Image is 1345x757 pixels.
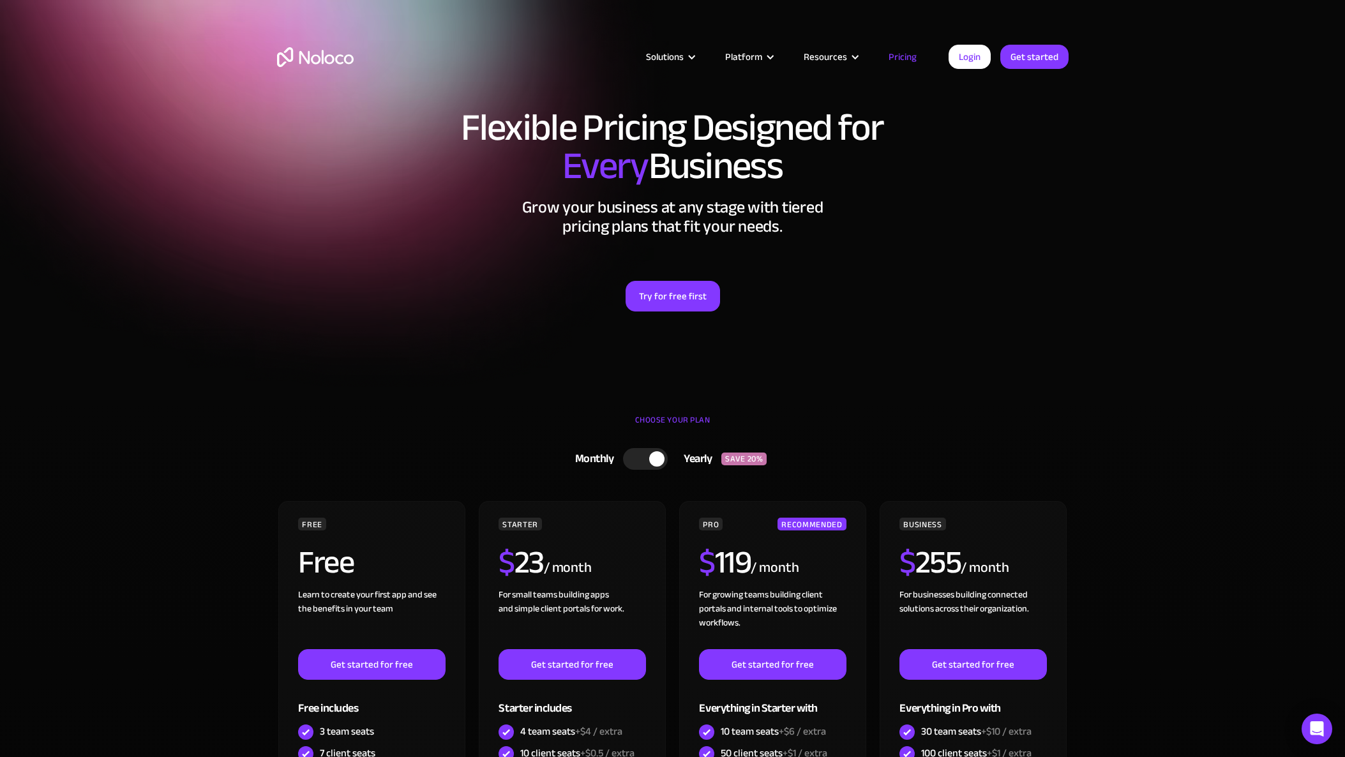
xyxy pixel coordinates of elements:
[298,588,445,649] div: Learn to create your first app and see the benefits in your team ‍
[778,518,846,530] div: RECOMMENDED
[575,722,622,741] span: +$4 / extra
[721,453,767,465] div: SAVE 20%
[298,649,445,680] a: Get started for free
[630,49,709,65] div: Solutions
[668,449,721,468] div: Yearly
[499,546,544,578] h2: 23
[721,724,826,738] div: 10 team seats
[520,724,622,738] div: 4 team seats
[804,49,847,65] div: Resources
[562,130,649,202] span: Every
[1000,45,1069,69] a: Get started
[1302,714,1332,744] div: Open Intercom Messenger
[709,49,788,65] div: Platform
[699,518,723,530] div: PRO
[499,680,645,721] div: Starter includes
[277,47,354,67] a: home
[499,518,541,530] div: STARTER
[779,722,826,741] span: +$6 / extra
[298,546,354,578] h2: Free
[751,558,799,578] div: / month
[320,724,374,738] div: 3 team seats
[725,49,762,65] div: Platform
[899,532,915,592] span: $
[499,649,645,680] a: Get started for free
[899,588,1046,649] div: For businesses building connected solutions across their organization. ‍
[921,724,1032,738] div: 30 team seats
[699,680,846,721] div: Everything in Starter with
[788,49,873,65] div: Resources
[981,722,1032,741] span: +$10 / extra
[626,281,720,311] a: Try for free first
[499,532,515,592] span: $
[277,410,1069,442] div: CHOOSE YOUR PLAN
[646,49,684,65] div: Solutions
[298,680,445,721] div: Free includes
[699,532,715,592] span: $
[277,109,1069,185] h1: Flexible Pricing Designed for Business
[899,546,961,578] h2: 255
[899,649,1046,680] a: Get started for free
[699,588,846,649] div: For growing teams building client portals and internal tools to optimize workflows.
[899,680,1046,721] div: Everything in Pro with
[699,546,751,578] h2: 119
[873,49,933,65] a: Pricing
[899,518,945,530] div: BUSINESS
[499,588,645,649] div: For small teams building apps and simple client portals for work. ‍
[277,198,1069,236] h2: Grow your business at any stage with tiered pricing plans that fit your needs.
[699,649,846,680] a: Get started for free
[298,518,326,530] div: FREE
[544,558,592,578] div: / month
[949,45,991,69] a: Login
[559,449,624,468] div: Monthly
[961,558,1009,578] div: / month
